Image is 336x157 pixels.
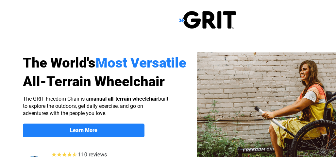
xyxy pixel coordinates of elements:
[70,127,97,133] strong: Learn More
[23,73,165,89] span: All-Terrain Wheelchair
[23,96,168,116] span: The GRIT Freedom Chair is a built to explore the outdoors, get daily exercise, and go on adventur...
[23,55,95,71] span: The World's
[95,55,186,71] span: Most Versatile
[89,96,158,102] strong: manual all-terrain wheelchair
[23,124,144,137] a: Learn More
